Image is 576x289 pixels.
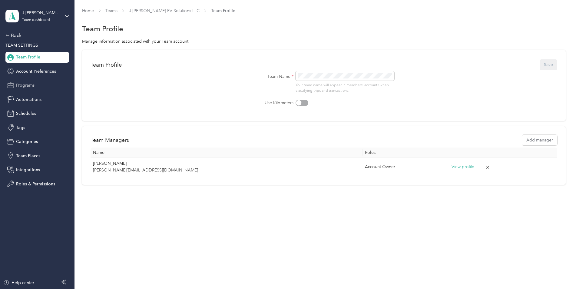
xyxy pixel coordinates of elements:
iframe: Everlance-gr Chat Button Frame [542,255,576,289]
div: J-[PERSON_NAME] EV Solutions LLC [22,10,60,16]
th: Roles [362,148,449,158]
div: Account Owner [365,164,447,170]
span: Schedules [16,110,36,117]
a: Teams [105,8,118,13]
span: Integrations [16,167,40,173]
h1: Team Profile [82,25,123,32]
button: View profile [452,164,474,170]
button: Help center [3,280,34,286]
span: Roles & Permissions [16,181,55,187]
div: Back [5,32,66,39]
div: Manage information associated with your Team account. [82,38,566,45]
div: Team dashboard [22,18,50,22]
span: TEAM SETTINGS [5,43,38,48]
p: [PERSON_NAME][EMAIL_ADDRESS][DOMAIN_NAME] [93,167,360,174]
label: Use Kilometers [239,100,293,106]
label: Team Name [239,73,293,80]
p: Your team name will appear in members’ accounts when classifying trips and transactions. [296,83,395,93]
a: J-[PERSON_NAME] EV Solutions LLC [129,8,200,13]
span: Automations [16,96,41,103]
span: Team Profile [16,54,40,60]
span: Tags [16,125,25,131]
a: Home [82,8,94,13]
p: [PERSON_NAME] [93,160,360,167]
span: Categories [16,138,38,145]
div: Team Profile [91,61,122,68]
span: Team Places [16,153,40,159]
h2: Team Managers [91,136,129,144]
button: Add manager [522,135,557,145]
span: Account Preferences [16,68,56,75]
span: Programs [16,82,35,88]
span: Team Profile [211,8,235,14]
th: Name [91,148,362,158]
